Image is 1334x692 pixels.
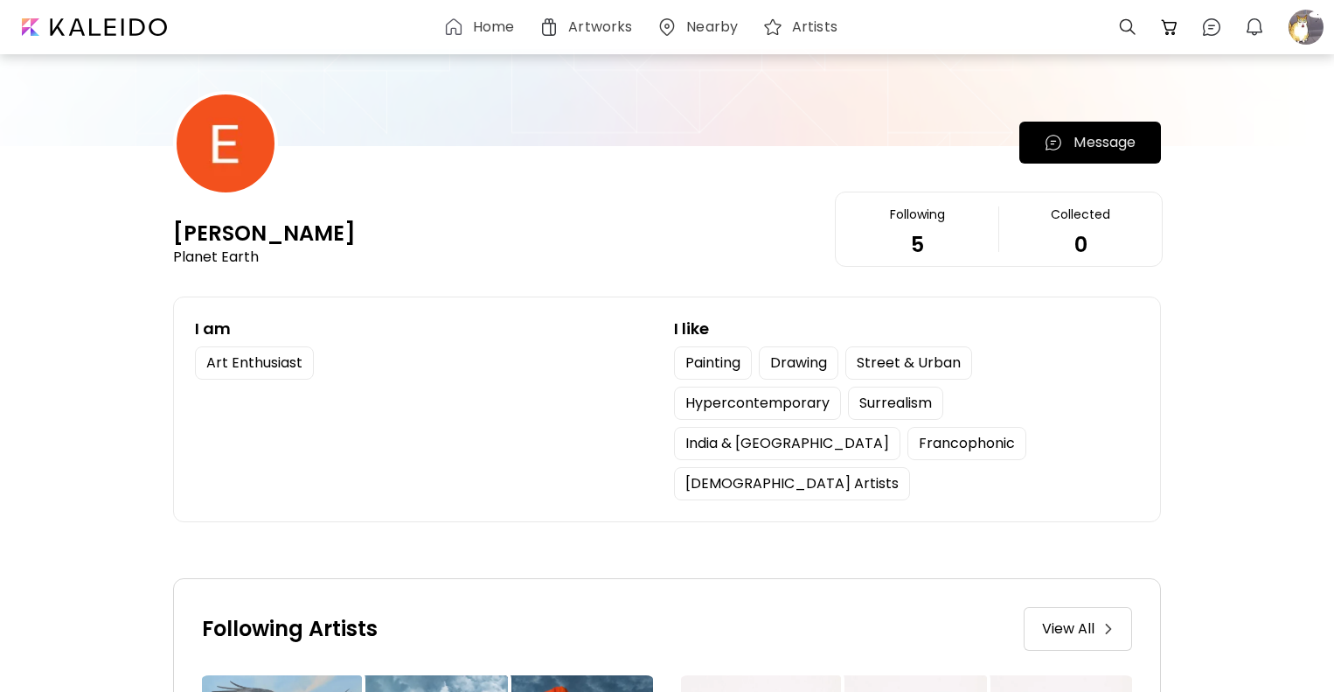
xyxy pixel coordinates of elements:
[674,318,1139,339] div: I like
[1019,122,1161,164] button: chatIconMessage
[173,248,259,267] div: Planet Earth
[173,220,356,248] div: [PERSON_NAME]
[1073,132,1136,153] p: Message
[195,318,660,339] div: I am
[1201,17,1222,38] img: chatIcon
[848,387,943,420] div: Surrealism
[1024,607,1132,651] a: View Allprev
[911,238,924,252] div: 5
[1159,17,1180,38] img: cart
[845,346,972,380] div: Street & Urban
[686,20,738,34] h6: Nearby
[674,387,841,420] div: Hypercontemporary
[674,427,900,460] div: India & [GEOGRAPHIC_DATA]
[674,467,910,500] div: [DEMOGRAPHIC_DATA] Artists
[762,17,844,38] a: Artists
[1240,12,1269,42] button: bellIcon
[1044,133,1063,152] img: chatIcon
[1042,619,1094,640] span: View All
[907,427,1026,460] div: Francophonic
[568,20,632,34] h6: Artworks
[1074,238,1087,252] div: 0
[1244,17,1265,38] img: bellIcon
[195,346,314,380] div: Art Enthusiast
[674,346,752,380] div: Painting
[1051,206,1110,222] div: Collected
[473,20,514,34] h6: Home
[792,20,837,34] h6: Artists
[759,346,838,380] div: Drawing
[890,206,945,222] div: Following
[1103,624,1114,634] img: prev
[443,17,521,38] a: Home
[538,17,639,38] a: Artworks
[202,617,378,641] div: Following Artists
[657,17,745,38] a: Nearby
